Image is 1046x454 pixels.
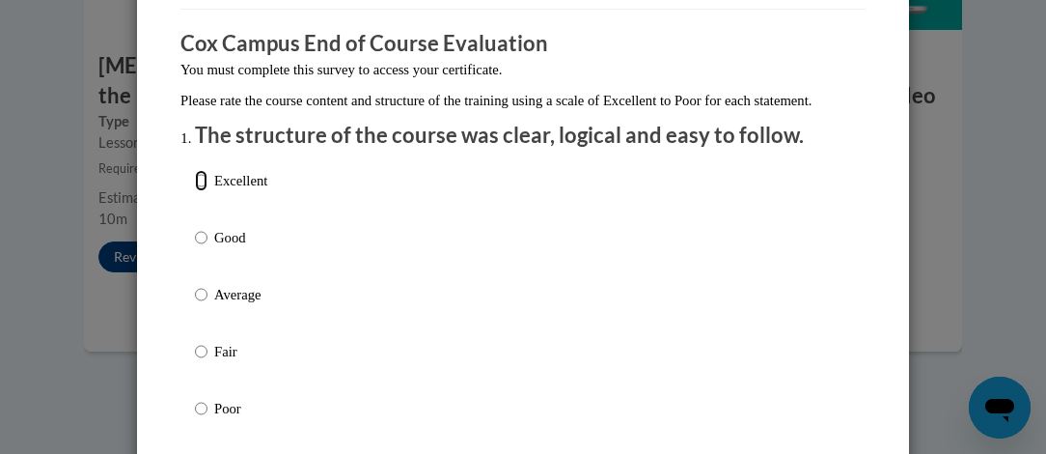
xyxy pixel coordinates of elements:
input: Poor [195,398,207,419]
input: Average [195,284,207,305]
p: Please rate the course content and structure of the training using a scale of Excellent to Poor f... [180,90,866,111]
p: Poor [214,398,267,419]
p: Average [214,284,267,305]
input: Fair [195,341,207,362]
p: Fair [214,341,267,362]
p: The structure of the course was clear, logical and easy to follow. [195,121,851,151]
h3: Cox Campus End of Course Evaluation [180,29,866,59]
p: Good [214,227,267,248]
p: You must complete this survey to access your certificate. [180,59,866,80]
input: Good [195,227,207,248]
p: Excellent [214,170,267,191]
input: Excellent [195,170,207,191]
